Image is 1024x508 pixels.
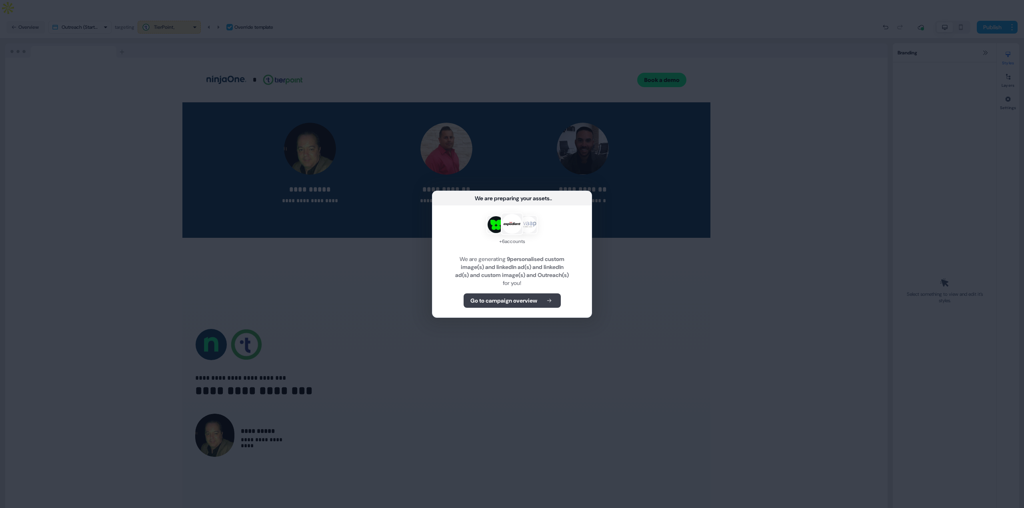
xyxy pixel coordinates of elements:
[475,194,550,202] div: We are preparing your assets
[486,237,538,245] div: + 6 accounts
[455,255,569,279] b: 9 personalised custom image(s) and linkedIn ad(s) and linkedIn ad(s) and custom image(s) and Outr...
[442,255,582,287] div: We are generating for you!
[550,194,552,202] div: ...
[464,293,561,308] button: Go to campaign overview
[470,297,537,305] b: Go to campaign overview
